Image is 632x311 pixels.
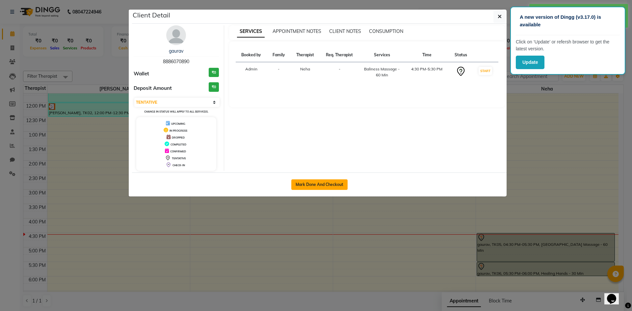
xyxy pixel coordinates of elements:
[171,122,185,125] span: UPCOMING
[172,164,185,167] span: CHECK-IN
[236,62,267,82] td: Admin
[320,62,359,82] td: -
[273,28,321,34] span: APPOINTMENT NOTES
[290,48,320,62] th: Therapist
[359,48,405,62] th: Services
[133,10,170,20] h5: Client Detail
[166,25,186,45] img: avatar
[405,62,449,82] td: 4:30 PM-5:30 PM
[320,48,359,62] th: Req. Therapist
[170,150,186,153] span: CONFIRMED
[267,48,290,62] th: Family
[363,66,401,78] div: Baliness Massage - 60 Min
[171,143,186,146] span: COMPLETED
[449,48,473,62] th: Status
[236,48,267,62] th: Booked by
[134,70,149,78] span: Wallet
[170,129,187,132] span: IN PROGRESS
[516,39,620,52] p: Click on ‘Update’ or refersh browser to get the latest version.
[291,179,348,190] button: Mark Done And Checkout
[604,285,625,304] iframe: chat widget
[163,59,189,65] span: 8886070890
[209,82,219,92] h3: ₹0
[172,157,186,160] span: TENTATIVE
[134,85,172,92] span: Deposit Amount
[209,68,219,77] h3: ₹0
[369,28,403,34] span: CONSUMPTION
[300,66,310,71] span: Neha
[172,136,185,139] span: DROPPED
[237,26,265,38] span: SERVICES
[169,48,183,54] a: gaurav
[405,48,449,62] th: Time
[479,67,492,75] button: START
[267,62,290,82] td: -
[516,56,544,69] button: Update
[520,13,616,28] p: A new version of Dingg (v3.17.0) is available
[329,28,361,34] span: CLIENT NOTES
[144,110,208,113] small: Change in status will apply to all services.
